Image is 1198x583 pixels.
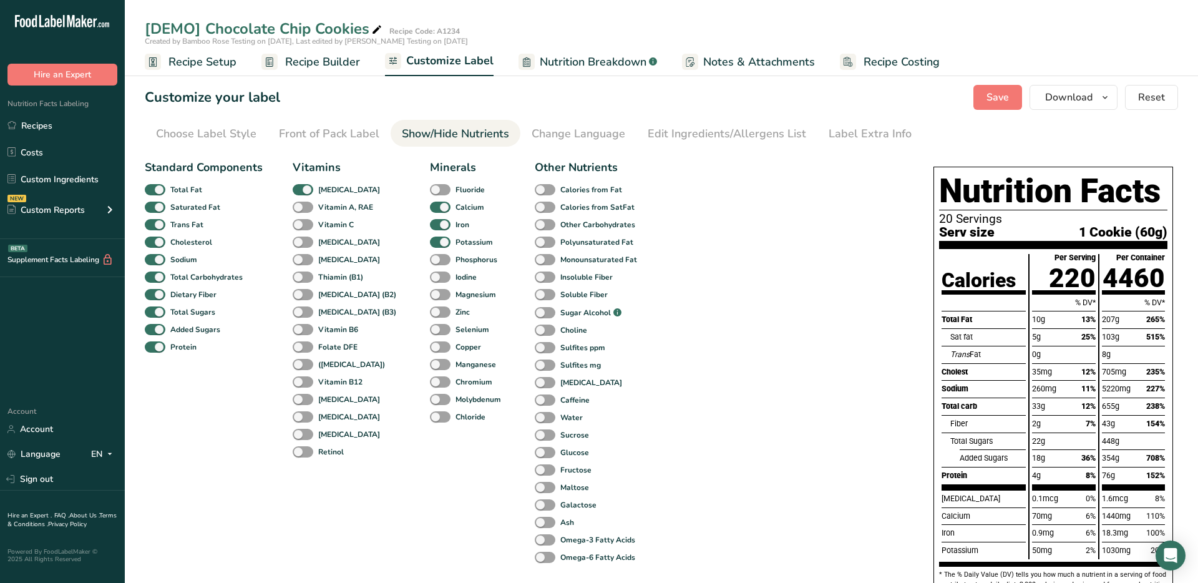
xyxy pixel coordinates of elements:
span: 1.6mcg [1102,494,1128,503]
b: [MEDICAL_DATA] (B2) [318,289,396,300]
div: Label Extra Info [829,125,912,142]
b: Magnesium [455,289,496,300]
div: Sodium [942,380,1026,398]
span: Recipe Builder [285,54,360,71]
b: [MEDICAL_DATA] [318,394,380,405]
b: Iodine [455,272,477,283]
span: 4460 [1103,263,1165,293]
b: [MEDICAL_DATA] [560,377,622,388]
h1: Nutrition Facts [939,172,1167,210]
b: Selenium [455,324,489,335]
b: Added Sugars [170,324,220,335]
b: Manganese [455,359,496,370]
a: Language [7,443,61,465]
a: Nutrition Breakdown [519,48,657,76]
span: Customize Label [406,52,494,69]
div: Edit Ingredients/Allergens List [648,125,806,142]
button: Hire an Expert [7,64,117,86]
b: Folate DFE [318,341,358,353]
b: Vitamin A, RAE [318,202,373,213]
b: Fluoride [455,184,485,195]
span: 110% [1146,511,1165,521]
b: Retinol [318,446,344,458]
span: 22g [1032,436,1045,446]
a: Recipe Costing [840,48,940,76]
div: Added Sugars [960,449,1026,467]
b: Monounsaturated Fat [560,254,637,265]
div: Minerals [430,159,505,176]
span: Nutrition Breakdown [540,54,646,71]
div: Total carb [942,398,1026,415]
b: Ash [560,517,574,528]
span: 50mg [1032,546,1052,555]
a: FAQ . [54,511,69,520]
span: 220 [1049,263,1096,293]
span: 1030mg [1102,546,1131,555]
div: Total Sugars [950,433,1026,450]
div: Iron [942,524,1026,542]
span: 43g [1102,419,1115,428]
span: 207g [1102,315,1119,324]
span: 235% [1146,367,1165,376]
div: Fiber [950,415,1026,433]
b: Total Fat [170,184,202,195]
b: ([MEDICAL_DATA]) [318,359,385,370]
span: 10g [1032,315,1045,324]
span: 18g [1032,453,1045,463]
span: 12% [1081,367,1096,376]
div: Per Container [1116,254,1165,262]
div: [MEDICAL_DATA] [942,490,1026,507]
span: 25% [1081,332,1096,341]
b: Potassium [455,237,493,248]
span: 4g [1032,471,1041,480]
span: 238% [1146,401,1165,411]
b: Sugar Alcohol [560,307,611,318]
span: Download [1045,90,1093,105]
div: EN [91,447,117,462]
b: Maltose [560,482,589,493]
button: Save [973,85,1022,110]
b: Omega-6 Fatty Acids [560,552,635,563]
div: Calories [942,270,1016,290]
div: Potassium [942,542,1026,559]
span: 103g [1102,332,1119,341]
span: 11% [1081,384,1096,393]
span: 6% [1086,528,1096,537]
span: 708% [1146,453,1165,463]
div: % DV* [1032,294,1095,311]
div: BETA [8,245,27,252]
div: Sat fat [950,328,1026,346]
span: 705mg [1102,367,1126,376]
span: Reset [1138,90,1165,105]
a: Recipe Builder [261,48,360,76]
div: Open Intercom Messenger [1156,541,1186,571]
a: Customize Label [385,47,494,77]
a: Terms & Conditions . [7,511,117,529]
span: 35mg [1032,367,1052,376]
div: Front of Pack Label [279,125,379,142]
span: 5g [1032,332,1041,341]
b: Sulfites ppm [560,342,605,353]
b: Vitamin B12 [318,376,363,388]
span: 152% [1146,471,1165,480]
b: Calories from SatFat [560,202,635,213]
b: Other Carbohydrates [560,219,635,230]
span: 260mg [1032,384,1056,393]
div: Recipe Code: A1234 [389,26,460,37]
div: Change Language [532,125,625,142]
b: Sulfites mg [560,360,601,371]
span: 7% [1086,419,1096,428]
span: 0.1mcg [1032,494,1058,503]
b: Polyunsaturated Fat [560,237,633,248]
span: 8g [1102,350,1111,359]
div: NEW [7,195,26,202]
div: Calcium [942,507,1026,525]
i: Trans [950,350,970,359]
b: [MEDICAL_DATA] [318,237,380,248]
b: Zinc [455,306,470,318]
span: 20% [1151,546,1165,555]
b: Sucrose [560,429,589,441]
b: Copper [455,341,481,353]
b: Fructose [560,464,592,476]
span: 1440mg [1102,511,1131,521]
